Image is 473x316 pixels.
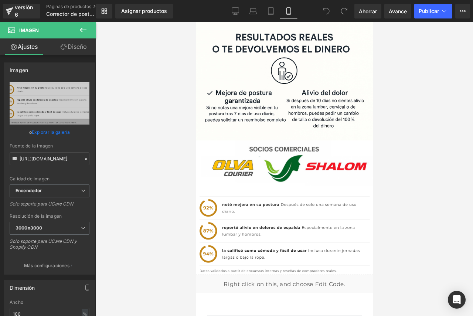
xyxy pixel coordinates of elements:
[4,257,92,274] button: Más configuraciones
[10,213,62,219] font: Resolución de la imagen
[96,4,112,18] a: Nueva Biblioteca
[455,4,470,18] button: Más
[389,8,407,14] font: Avance
[10,176,50,181] font: Calidad de imagen
[227,4,244,18] a: De oficina
[19,27,39,33] font: Imagen
[384,4,411,18] a: Avance
[46,11,97,17] font: Corrector de postura
[337,4,351,18] button: Rehacer
[10,238,77,250] font: Solo soporte para UCare CDN y Shopify CDN
[262,4,280,18] a: Tableta
[10,143,53,149] font: Fuente de la imagen
[18,43,38,50] font: Ajustes
[68,43,87,50] font: Diseño
[46,4,108,10] a: Páginas de productos
[32,129,70,135] font: Explorar la galería
[280,4,297,18] a: Móvil
[10,201,73,207] font: Solo soporte para UCare CDN
[15,4,33,18] font: versión 6
[448,291,466,309] div: Abrir Intercom Messenger
[10,152,89,165] input: Enlace
[359,8,377,14] font: Ahorrar
[121,8,167,14] font: Asignar productos
[10,299,23,305] font: Ancho
[10,285,35,291] font: Dimensión
[319,4,334,18] button: Deshacer
[419,8,439,14] font: Publicar
[24,263,69,268] font: Más configuraciones
[16,188,42,193] font: Encendedor
[3,4,40,18] a: versión 6
[244,4,262,18] a: Computadora portátil
[46,4,91,9] font: Páginas de productos
[414,4,452,18] button: Publicar
[29,129,32,135] font: o
[50,38,98,55] a: Diseño
[16,225,42,231] font: 3000x3000
[10,67,28,73] font: Imagen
